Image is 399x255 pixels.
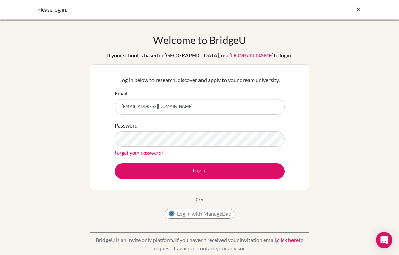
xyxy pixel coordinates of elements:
p: OR [196,195,204,203]
label: Password [115,121,138,130]
button: Log in [115,163,285,179]
a: Forgot your password? [115,149,163,156]
a: [DOMAIN_NAME] [229,52,274,58]
label: Email [115,89,127,97]
div: Please log in. [37,5,260,14]
button: Log in with ManageBac [165,209,234,219]
a: click here [277,237,299,243]
div: If your school is based in [GEOGRAPHIC_DATA], use to login. [107,51,292,59]
p: Log in below to research, discover and apply to your dream university. [115,76,285,84]
p: BridgeU is an invite only platform. If you haven’t received your invitation email, to request it ... [90,236,309,252]
h1: Welcome to BridgeU [153,34,246,46]
div: Open Intercom Messenger [376,232,392,248]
